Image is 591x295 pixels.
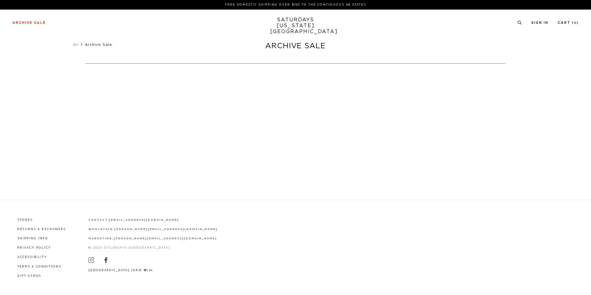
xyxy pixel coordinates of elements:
strong: wholesale: [88,228,115,231]
a: [PERSON_NAME][EMAIL_ADDRESS][DOMAIN_NAME] [114,228,217,231]
a: Returns & Exchanges [17,228,66,231]
a: Terms & Conditions [17,265,61,268]
a: Privacy Policy [17,246,51,249]
a: Shipping Info [17,237,48,240]
a: [PERSON_NAME][EMAIL_ADDRESS][DOMAIN_NAME] [114,237,217,240]
a: SATURDAYS[US_STATE][GEOGRAPHIC_DATA] [270,17,321,35]
a: Gift Cards [17,275,41,277]
a: [EMAIL_ADDRESS][DOMAIN_NAME] [109,219,179,221]
small: 0 [574,22,576,24]
p: FREE DOMESTIC SHIPPING OVER $150 TO THE CONTIGUOUS 48 STATES [15,2,576,7]
a: All [73,43,79,46]
a: Stores [17,219,33,221]
a: Sign In [531,21,548,24]
p: © 2025 Saturdays [GEOGRAPHIC_DATA] [88,246,218,250]
strong: marketing: [88,237,114,240]
button: [GEOGRAPHIC_DATA] (KRW ₩) [88,268,153,273]
a: Accessibility [17,256,47,259]
span: Archive Sale [85,43,112,46]
a: Cart (0) [558,21,579,24]
strong: contact: [88,219,109,221]
a: Archive Sale [12,21,46,24]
